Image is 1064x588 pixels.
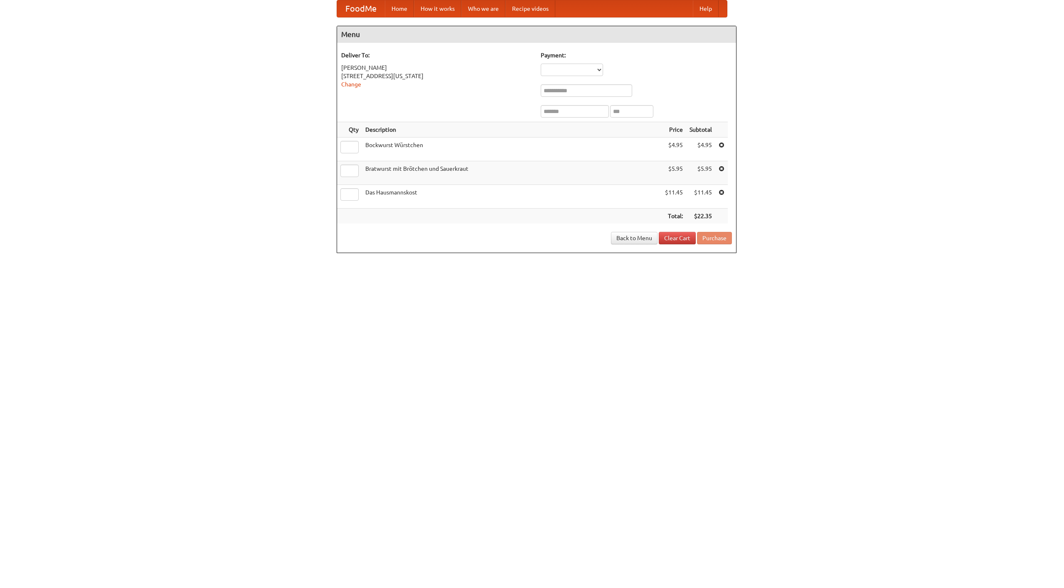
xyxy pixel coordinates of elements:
[686,209,715,224] th: $22.35
[362,122,662,138] th: Description
[414,0,461,17] a: How it works
[337,0,385,17] a: FoodMe
[362,185,662,209] td: Das Hausmannskost
[341,72,532,80] div: [STREET_ADDRESS][US_STATE]
[341,81,361,88] a: Change
[662,209,686,224] th: Total:
[659,232,696,244] a: Clear Cart
[362,138,662,161] td: Bockwurst Würstchen
[541,51,732,59] h5: Payment:
[362,161,662,185] td: Bratwurst mit Brötchen und Sauerkraut
[662,122,686,138] th: Price
[686,138,715,161] td: $4.95
[686,122,715,138] th: Subtotal
[505,0,555,17] a: Recipe videos
[662,161,686,185] td: $5.95
[686,161,715,185] td: $5.95
[461,0,505,17] a: Who we are
[693,0,719,17] a: Help
[611,232,658,244] a: Back to Menu
[697,232,732,244] button: Purchase
[662,138,686,161] td: $4.95
[662,185,686,209] td: $11.45
[686,185,715,209] td: $11.45
[341,64,532,72] div: [PERSON_NAME]
[341,51,532,59] h5: Deliver To:
[385,0,414,17] a: Home
[337,26,736,43] h4: Menu
[337,122,362,138] th: Qty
